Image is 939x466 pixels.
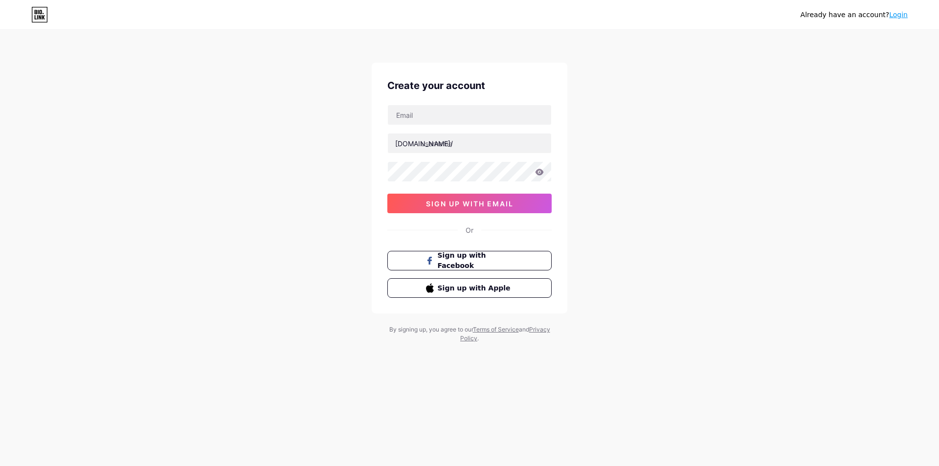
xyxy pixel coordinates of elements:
div: [DOMAIN_NAME]/ [395,138,453,149]
span: Sign up with Facebook [438,250,514,271]
input: Email [388,105,551,125]
input: username [388,133,551,153]
span: Sign up with Apple [438,283,514,293]
button: Sign up with Apple [387,278,552,298]
a: Terms of Service [473,326,519,333]
button: sign up with email [387,194,552,213]
button: Sign up with Facebook [387,251,552,270]
a: Login [889,11,908,19]
div: Already have an account? [801,10,908,20]
div: Or [466,225,473,235]
div: Create your account [387,78,552,93]
span: sign up with email [426,200,514,208]
div: By signing up, you agree to our and . [386,325,553,343]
